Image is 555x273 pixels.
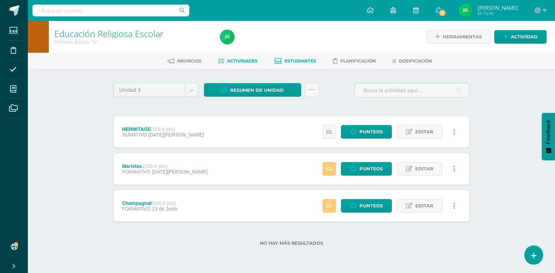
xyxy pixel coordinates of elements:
span: Punteos [359,162,383,175]
a: Punteos [341,162,392,176]
strong: (100.0 pts) [151,126,175,132]
div: Champagnat [122,200,177,206]
a: Resumen de unidad [204,83,301,97]
a: Educación Religiosa Escolar [54,28,164,39]
span: Editar [415,125,433,138]
img: c5e6a7729ce0d31aadaf9fc218af694a.png [220,30,234,44]
span: FORMATIVO [122,206,151,212]
button: Feedback - Mostrar encuesta [542,113,555,160]
input: Busca un usuario... [32,5,189,16]
span: Editar [415,162,433,175]
div: Primero Básico 'D' [54,38,212,45]
span: Mi Perfil [478,10,518,16]
a: Unidad 3 [114,83,198,97]
a: Dosificación [393,56,432,67]
a: Actividad [494,30,547,44]
span: FORMATIVO [122,169,151,175]
span: Unidad 3 [119,83,180,97]
span: Editar [415,199,433,212]
div: HERMITAGE [122,126,204,132]
strong: (100.0 pts) [152,200,176,206]
span: Actividad [511,30,538,43]
a: Anuncios [168,56,202,67]
span: 3 [439,9,446,17]
span: Punteos [359,199,383,212]
a: Punteos [341,125,392,139]
span: Herramientas [443,30,482,43]
a: Planificación [333,56,376,67]
span: Estudiantes [284,58,316,64]
a: Herramientas [426,30,491,44]
span: 13 de Junio [152,206,177,212]
span: Resumen de unidad [230,84,284,97]
h1: Educación Religiosa Escolar [54,29,212,38]
span: Feedback [545,120,552,144]
span: Punteos [359,125,383,138]
span: [PERSON_NAME] [478,4,518,11]
span: [DATE][PERSON_NAME] [149,132,204,138]
a: Punteos [341,199,392,213]
strong: (100.0 pts) [143,163,167,169]
img: c5e6a7729ce0d31aadaf9fc218af694a.png [458,3,472,17]
span: SUMATIVO [122,132,147,138]
a: Estudiantes [274,56,316,67]
span: Actividades [227,58,258,64]
span: Planificación [340,58,376,64]
span: [DATE][PERSON_NAME] [152,169,207,175]
a: Actividades [218,56,258,67]
span: Dosificación [399,58,432,64]
label: No hay más resultados [114,241,469,246]
div: Maristas. [122,163,207,169]
span: Anuncios [177,58,202,64]
input: Busca la actividad aquí... [355,83,469,97]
